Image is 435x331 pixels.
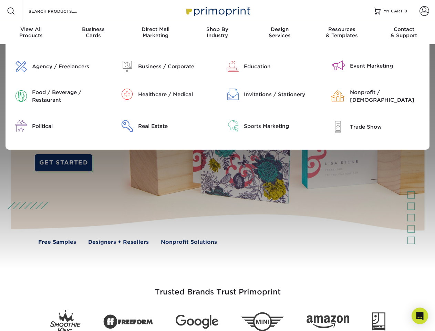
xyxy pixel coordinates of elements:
span: Shop By [186,26,248,32]
a: BusinessCards [62,22,124,44]
span: MY CART [383,8,403,14]
span: Contact [373,26,435,32]
a: Direct MailMarketing [124,22,186,44]
div: Marketing [124,26,186,39]
img: Amazon [307,315,349,329]
h3: Trusted Brands Trust Primoprint [16,271,419,305]
div: Cards [62,26,124,39]
a: Resources& Templates [311,22,373,44]
img: Google [176,315,218,329]
iframe: Google Customer Reviews [2,310,59,329]
a: Shop ByIndustry [186,22,248,44]
div: & Templates [311,26,373,39]
input: SEARCH PRODUCTS..... [28,7,95,15]
img: Primoprint [183,3,252,18]
div: Open Intercom Messenger [412,308,428,324]
span: 0 [404,9,407,13]
span: Resources [311,26,373,32]
span: Business [62,26,124,32]
a: DesignServices [249,22,311,44]
img: Goodwill [372,312,385,331]
a: Contact& Support [373,22,435,44]
div: & Support [373,26,435,39]
span: Direct Mail [124,26,186,32]
div: Industry [186,26,248,39]
span: Design [249,26,311,32]
div: Services [249,26,311,39]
